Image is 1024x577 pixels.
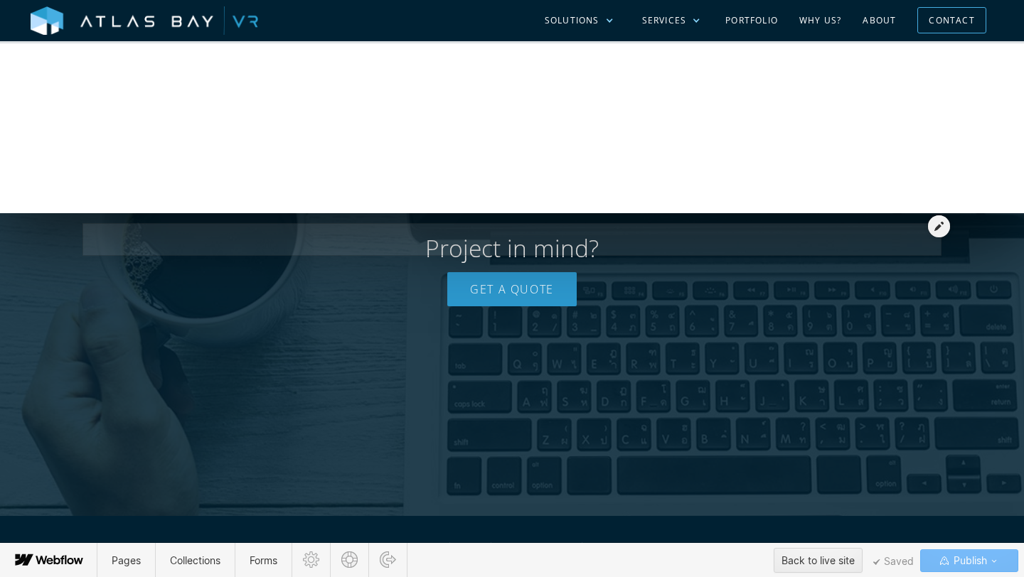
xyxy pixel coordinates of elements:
[170,554,220,566] span: Collections
[112,554,141,566] span: Pages
[447,272,577,306] a: Get a Quote
[920,549,1018,572] button: Publish
[531,540,604,551] a: Terms & Conditions
[31,6,258,36] img: Atlas Bay VR Logo
[642,14,687,27] div: Services
[774,548,863,573] button: Back to live site
[873,559,914,566] span: Saved
[465,540,482,551] span: 2021
[782,550,855,571] div: Back to live site
[250,554,277,566] span: Forms
[929,9,974,31] div: Contact
[951,550,987,571] span: Publish
[917,7,986,33] a: Contact
[545,14,599,27] div: Solutions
